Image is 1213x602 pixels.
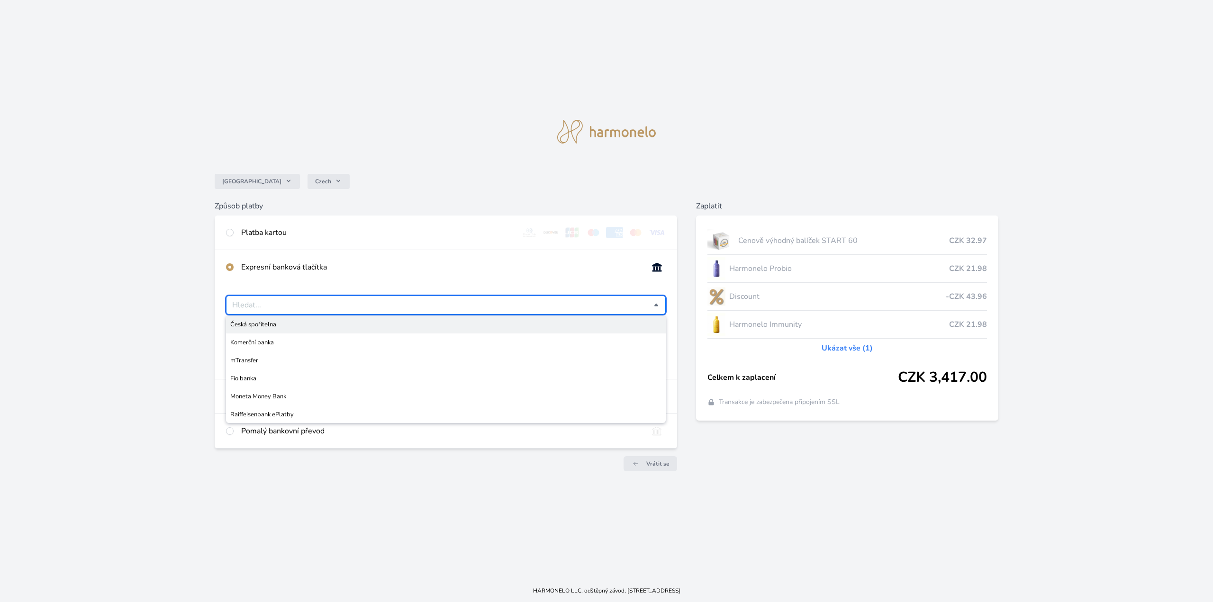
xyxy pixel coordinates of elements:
[707,285,725,308] img: discount-lo.png
[648,227,666,238] img: visa.svg
[215,200,677,212] h6: Způsob platby
[542,227,560,238] img: discover.svg
[707,229,734,252] img: start.jpg
[241,261,641,273] div: Expresní banková tlačítka
[707,313,725,336] img: IMMUNITY_se_stinem_x-lo.jpg
[707,372,897,383] span: Celkem k zaplacení
[230,320,661,329] span: Česká spořitelna
[949,319,987,330] span: CZK 21.98
[308,174,350,189] button: Czech
[646,460,670,467] span: Vrátit se
[521,227,538,238] img: diners.svg
[898,369,987,386] span: CZK 3,417.00
[585,227,602,238] img: maestro.svg
[949,263,987,274] span: CZK 21.98
[315,178,331,185] span: Czech
[946,291,987,302] span: -CZK 43.96
[949,235,987,246] span: CZK 32.97
[232,299,654,311] input: Česká spořitelnaKomerční bankamTransferFio bankaMoneta Money BankRaiffeisenbank ePlatby
[563,227,581,238] img: jcb.svg
[230,338,661,347] span: Komerční banka
[627,227,644,238] img: mc.svg
[230,392,661,401] span: Moneta Money Bank
[606,227,624,238] img: amex.svg
[738,235,949,246] span: Cenově výhodný balíček START 60
[230,410,661,419] span: Raiffeisenbank ePlatby
[648,261,666,273] img: onlineBanking_CZ.svg
[222,178,281,185] span: [GEOGRAPHIC_DATA]
[648,425,666,437] img: bankTransfer_IBAN.svg
[226,296,666,314] div: Vyberte svou banku
[707,257,725,280] img: CLEAN_PROBIO_se_stinem_x-lo.jpg
[729,319,949,330] span: Harmonelo Immunity
[729,263,949,274] span: Harmonelo Probio
[822,342,873,354] a: Ukázat vše (1)
[719,397,840,407] span: Transakce je zabezpečena připojením SSL
[230,374,661,383] span: Fio banka
[557,120,656,144] img: logo.svg
[215,174,300,189] button: [GEOGRAPHIC_DATA]
[729,291,945,302] span: Discount
[241,227,513,238] div: Platba kartou
[241,425,641,437] div: Pomalý bankovní převod
[624,456,677,471] a: Vrátit se
[230,356,661,365] span: mTransfer
[696,200,998,212] h6: Zaplatit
